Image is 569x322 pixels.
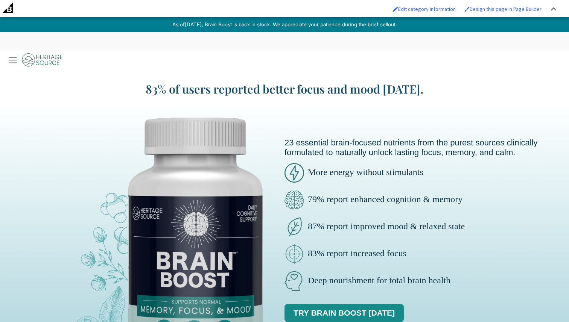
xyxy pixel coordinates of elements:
img: Enabled brush for category edit [393,6,398,12]
img: Brain Boost Logo [4,50,63,70]
a: TRY BRAIN BOOST [DATE] [284,304,404,322]
img: Enabled brush for page builder edit. [464,6,470,12]
span: Edit category information [398,6,456,12]
img: brain-boost-natural-pure.png [284,217,304,237]
a: Enabled brush for category edit Edit category information [389,2,459,16]
p: 79% report enhanced cognition & memory [284,190,569,210]
p: Deep nourishment for total brain health [284,271,569,291]
img: brain-boost-energy.png [284,163,304,183]
p: 87% report improved mood & relaxed state [284,217,569,237]
p: 83% report increased focus [284,244,569,264]
span: [DATE] [185,21,202,27]
img: Close Admin Bar [551,7,556,11]
img: brain-boost-natural.png [284,271,304,291]
div: As of , Brain Boost is back in stock. We appreciate your patience during the brief sellout. [4,17,565,32]
img: brain-boost-clarity.png [284,190,304,210]
p: More energy without stimulants [284,163,569,183]
img: brain-boost-clinically-focus.png [284,244,304,264]
a: Enabled brush for page builder edit. Design this page in Page Builder [461,2,545,16]
span: Design this page in Page Builder [470,6,542,12]
blockquote: 83% of users reported better focus and mood [DATE]. [115,81,454,97]
p: 23 essential brain-focused nutrients from the purest sources clinically formulated to naturally u... [284,138,569,157]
